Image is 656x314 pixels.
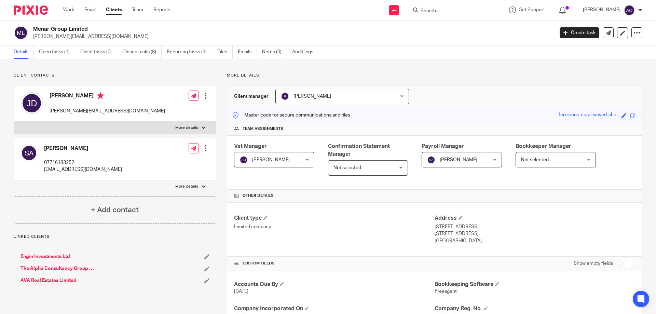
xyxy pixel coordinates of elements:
p: [GEOGRAPHIC_DATA], [435,237,635,244]
span: Not selected [521,158,549,162]
a: Client tasks (0) [80,45,117,59]
a: Clients [106,6,122,13]
h4: Company Reg. No. [435,305,635,312]
h4: [PERSON_NAME] [50,92,165,101]
img: Pixie [14,5,48,15]
span: [PERSON_NAME] [440,158,477,162]
p: [PERSON_NAME] [583,6,620,13]
h4: Company Incorporated On [234,305,435,312]
h4: Address [435,215,635,222]
span: Freeagent [435,289,457,294]
a: The Alpha Consultancy Group Limited [20,265,96,272]
input: Search [420,8,481,14]
div: ferocious-coral-waved-shirt [559,111,618,119]
label: Show empty fields [574,260,613,267]
a: Create task [560,27,599,38]
h2: Menar Group Limited [33,26,446,33]
p: [EMAIL_ADDRESS][DOMAIN_NAME] [44,166,122,173]
p: [STREET_ADDRESS], [435,223,635,230]
p: More details [175,184,198,189]
i: Primary [97,92,104,99]
img: svg%3E [427,156,435,164]
a: Emails [238,45,257,59]
a: Reports [153,6,170,13]
img: svg%3E [21,92,43,114]
a: Team [132,6,143,13]
span: Get Support [519,8,545,12]
span: [PERSON_NAME] [293,94,331,99]
h4: CUSTOM FIELDS [234,261,435,266]
p: Master code for secure communications and files [232,112,350,119]
a: Notes (0) [262,45,287,59]
a: Details [14,45,34,59]
span: Other details [243,193,274,199]
h4: Client type [234,215,435,222]
img: svg%3E [14,26,28,40]
a: Closed tasks (8) [122,45,162,59]
span: Team assignments [243,126,283,132]
a: Work [63,6,74,13]
h4: [PERSON_NAME] [44,145,122,152]
a: Audit logs [292,45,318,59]
p: [STREET_ADDRESS] [435,230,635,237]
span: Vat Manager [234,144,267,149]
p: More details [175,125,198,131]
a: Engin Investments Ltd [20,253,70,260]
p: Client contacts [14,73,216,78]
a: AVA Real Estates Limited [20,277,77,284]
span: Bookkeeper Manager [516,144,571,149]
span: [PERSON_NAME] [252,158,290,162]
a: Open tasks (1) [39,45,75,59]
h4: Bookkeeping Software [435,281,635,288]
a: Recurring tasks (3) [167,45,212,59]
span: Payroll Manager [422,144,464,149]
h3: Client manager [234,93,269,100]
span: Confirmation Statement Manager [328,144,390,157]
p: [PERSON_NAME][EMAIL_ADDRESS][DOMAIN_NAME] [50,108,165,114]
img: svg%3E [21,145,37,161]
p: Linked clients [14,234,216,240]
p: 07716183252 [44,159,122,166]
img: svg%3E [281,92,289,100]
p: More details [227,73,642,78]
span: [DATE] [234,289,248,294]
p: Limited company [234,223,435,230]
h4: Accounts Due By [234,281,435,288]
p: [PERSON_NAME][EMAIL_ADDRESS][DOMAIN_NAME] [33,33,549,40]
a: Email [84,6,96,13]
img: svg%3E [624,5,635,16]
img: svg%3E [240,156,248,164]
h4: + Add contact [91,205,139,215]
a: Files [217,45,233,59]
span: Not selected [333,165,361,170]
